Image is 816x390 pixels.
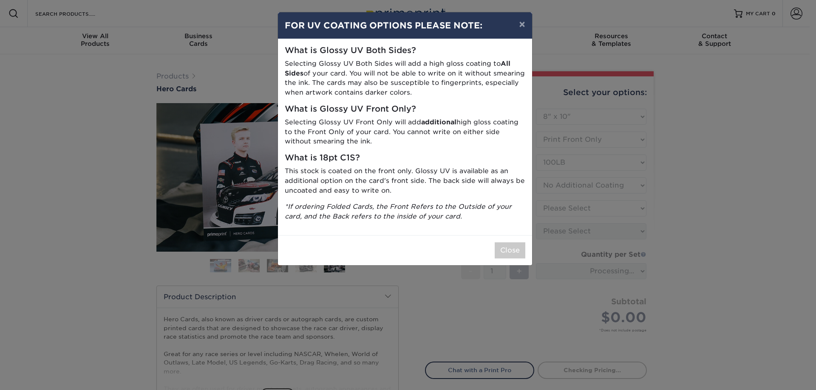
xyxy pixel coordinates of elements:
p: This stock is coated on the front only. Glossy UV is available as an additional option on the car... [285,166,525,195]
strong: additional [421,118,456,126]
p: Selecting Glossy UV Front Only will add high gloss coating to the Front Only of your card. You ca... [285,118,525,146]
button: Close [495,242,525,258]
strong: All Sides [285,59,510,77]
h5: What is Glossy UV Front Only? [285,104,525,114]
button: × [512,12,532,36]
h5: What is 18pt C1S? [285,153,525,163]
i: *If ordering Folded Cards, the Front Refers to the Outside of your card, and the Back refers to t... [285,202,512,220]
h5: What is Glossy UV Both Sides? [285,46,525,56]
p: Selecting Glossy UV Both Sides will add a high gloss coating to of your card. You will not be abl... [285,59,525,98]
h4: FOR UV COATING OPTIONS PLEASE NOTE: [285,19,525,32]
